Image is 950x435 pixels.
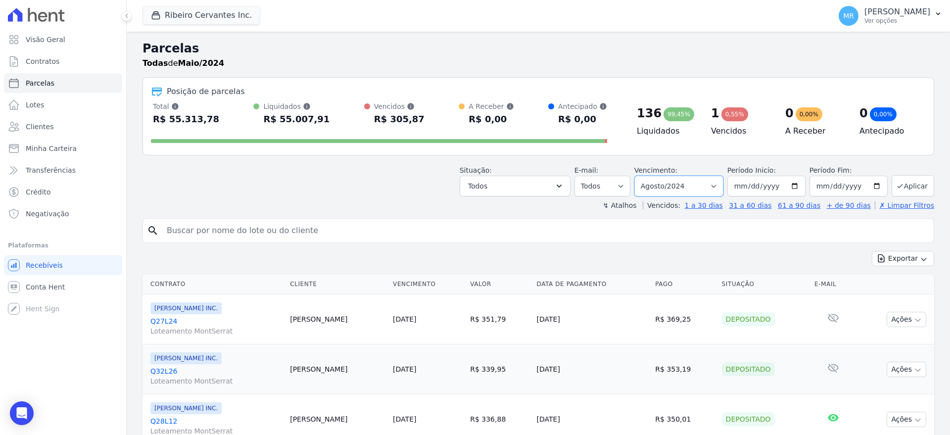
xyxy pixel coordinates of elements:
a: + de 90 dias [827,201,871,209]
span: Recebíveis [26,260,63,270]
span: [PERSON_NAME] INC. [150,352,222,364]
div: R$ 305,87 [374,111,425,127]
div: Antecipado [558,101,607,111]
h4: Vencidos [711,125,769,137]
label: Vencidos: [643,201,680,209]
a: [DATE] [393,315,416,323]
div: Posição de parcelas [167,86,245,97]
a: Lotes [4,95,122,115]
i: search [147,225,159,237]
span: Todos [468,180,487,192]
a: Q27L24Loteamento MontSerrat [150,316,282,336]
td: R$ 353,19 [651,344,717,394]
a: Conta Hent [4,277,122,297]
span: Parcelas [26,78,54,88]
th: Pago [651,274,717,294]
span: [PERSON_NAME] INC. [150,402,222,414]
th: Data de Pagamento [533,274,652,294]
div: Vencidos [374,101,425,111]
a: ✗ Limpar Filtros [875,201,934,209]
div: 99,45% [664,107,694,121]
th: E-mail [810,274,856,294]
div: 0,00% [796,107,822,121]
span: Loteamento MontSerrat [150,326,282,336]
div: Open Intercom Messenger [10,401,34,425]
span: Lotes [26,100,45,110]
th: Contrato [142,274,286,294]
div: 0,00% [870,107,897,121]
p: Ver opções [864,17,930,25]
a: Q32L26Loteamento MontSerrat [150,366,282,386]
div: Depositado [722,312,775,326]
span: [PERSON_NAME] INC. [150,302,222,314]
p: de [142,57,224,69]
label: E-mail: [574,166,599,174]
button: Aplicar [892,175,934,196]
a: Minha Carteira [4,139,122,158]
a: Crédito [4,182,122,202]
div: Total [153,101,219,111]
div: 0,55% [721,107,748,121]
span: MR [843,12,854,19]
a: Transferências [4,160,122,180]
div: R$ 0,00 [558,111,607,127]
button: Ribeiro Cervantes Inc. [142,6,260,25]
p: [PERSON_NAME] [864,7,930,17]
button: Ações [887,362,926,377]
button: Todos [460,176,570,196]
a: [DATE] [393,365,416,373]
th: Situação [718,274,811,294]
label: Vencimento: [634,166,677,174]
label: ↯ Atalhos [603,201,636,209]
h4: A Receber [785,125,844,137]
div: R$ 0,00 [469,111,514,127]
div: Depositado [722,412,775,426]
td: [PERSON_NAME] [286,294,389,344]
span: Visão Geral [26,35,65,45]
h4: Antecipado [859,125,918,137]
div: Plataformas [8,240,118,251]
span: Minha Carteira [26,144,77,153]
a: Recebíveis [4,255,122,275]
th: Vencimento [389,274,466,294]
td: R$ 351,79 [466,294,532,344]
div: 1 [711,105,719,121]
div: R$ 55.313,78 [153,111,219,127]
a: Negativação [4,204,122,224]
h2: Parcelas [142,40,934,57]
h4: Liquidados [637,125,695,137]
span: Transferências [26,165,76,175]
a: Clientes [4,117,122,137]
label: Período Inicío: [727,166,776,174]
th: Valor [466,274,532,294]
div: Depositado [722,362,775,376]
a: [DATE] [393,415,416,423]
span: Conta Hent [26,282,65,292]
div: 136 [637,105,662,121]
td: [DATE] [533,344,652,394]
td: [DATE] [533,294,652,344]
span: Contratos [26,56,59,66]
div: 0 [859,105,868,121]
strong: Todas [142,58,168,68]
div: A Receber [469,101,514,111]
label: Período Fim: [809,165,888,176]
label: Situação: [460,166,492,174]
button: Ações [887,312,926,327]
strong: Maio/2024 [178,58,225,68]
td: R$ 339,95 [466,344,532,394]
a: 1 a 30 dias [685,201,723,209]
span: Crédito [26,187,51,197]
div: Liquidados [263,101,330,111]
input: Buscar por nome do lote ou do cliente [161,221,930,241]
a: 61 a 90 dias [778,201,820,209]
a: Contratos [4,51,122,71]
button: Exportar [872,251,934,266]
button: Ações [887,412,926,427]
td: [PERSON_NAME] [286,344,389,394]
div: R$ 55.007,91 [263,111,330,127]
span: Clientes [26,122,53,132]
a: Visão Geral [4,30,122,49]
button: MR [PERSON_NAME] Ver opções [831,2,950,30]
span: Loteamento MontSerrat [150,376,282,386]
